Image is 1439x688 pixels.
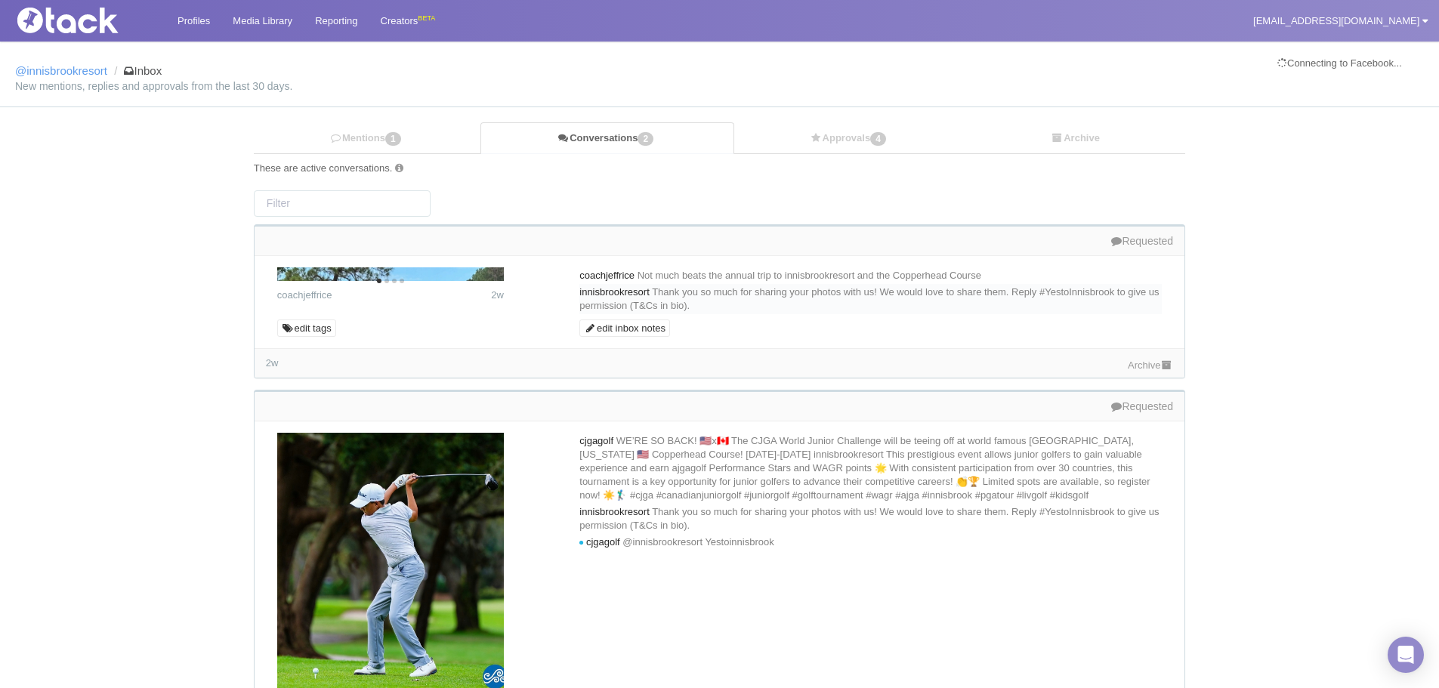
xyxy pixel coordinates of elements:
[579,286,1159,311] span: Thank you so much for sharing your photos with us! We would love to share them. Reply #YestoInnis...
[579,319,670,338] a: edit inbox notes
[1128,359,1173,371] a: Archive
[579,506,650,517] span: innisbrookresort
[400,279,404,283] li: Page dot 4
[110,64,162,78] li: Inbox
[15,64,107,77] a: @innisbrookresort
[622,536,774,548] span: @innisbrookresort Yestoinnisbrook
[377,279,381,283] li: Page dot 1
[579,506,1159,531] span: Thank you so much for sharing your photos with us! We would love to share them. Reply #YestoInnis...
[254,123,480,154] a: Mentions1
[418,11,435,26] div: BETA
[1277,70,1424,91] iframe: fb:login_button Facebook Social Plugin
[1388,637,1424,673] div: Open Intercom Messenger
[254,190,431,217] input: Filter
[1277,57,1424,70] div: Connecting to Facebook...
[579,270,635,281] span: coachjeffrice
[579,435,613,446] span: cjgagolf
[579,541,583,545] i: new
[277,289,332,301] a: coachjeffrice
[491,288,504,302] time: Posted: 2025-09-27 21:27 UTC
[277,267,504,437] img: Image may contain: field, nature, outdoors, golf, golf course, sport, ground, grass, park, plant,...
[638,132,653,146] span: 2
[392,279,397,283] li: Page dot 3
[480,122,733,154] a: Conversations2
[384,279,389,283] li: Page dot 2
[266,400,1173,413] div: Requested
[965,123,1185,154] a: Archive
[266,357,279,369] time: Latest comment: 2025-09-27 21:27 UTC
[266,234,1173,248] div: Requested
[734,123,966,154] a: Approvals4
[491,289,504,301] span: 2w
[579,286,650,298] span: innisbrookresort
[266,357,279,369] span: 2w
[277,319,336,338] a: edit tags
[11,8,162,33] img: Tack
[15,81,1424,91] small: New mentions, replies and approvals from the last 30 days.
[579,435,1150,501] span: WE’RE SO BACK! 🇺🇸x🇨🇦 The CJGA World Junior Challenge will be teeing off at world famous [GEOGRAPH...
[586,536,620,548] span: cjgagolf
[254,162,1185,175] div: These are active conversations.
[638,270,981,281] span: Not much beats the annual trip to innisbrookresort and the Copperhead Course
[870,132,886,146] span: 4
[385,132,401,146] span: 1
